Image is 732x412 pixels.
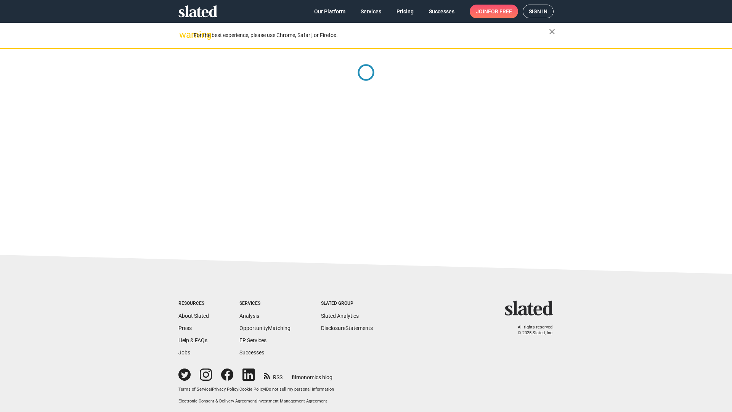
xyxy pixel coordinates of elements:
[239,313,259,319] a: Analysis
[266,387,334,393] button: Do not sell my personal information
[292,368,332,381] a: filmonomics blog
[239,301,291,307] div: Services
[178,349,190,356] a: Jobs
[523,5,554,18] a: Sign in
[314,5,345,18] span: Our Platform
[510,325,554,336] p: All rights reserved. © 2025 Slated, Inc.
[529,5,547,18] span: Sign in
[239,337,266,343] a: EP Services
[179,30,188,39] mat-icon: warning
[178,399,256,404] a: Electronic Consent & Delivery Agreement
[178,387,211,392] a: Terms of Service
[429,5,454,18] span: Successes
[211,387,212,392] span: |
[178,337,207,343] a: Help & FAQs
[321,301,373,307] div: Slated Group
[178,325,192,331] a: Press
[257,399,327,404] a: Investment Management Agreement
[178,313,209,319] a: About Slated
[488,5,512,18] span: for free
[239,349,264,356] a: Successes
[547,27,557,36] mat-icon: close
[321,313,359,319] a: Slated Analytics
[194,30,549,40] div: For the best experience, please use Chrome, Safari, or Firefox.
[256,399,257,404] span: |
[264,369,283,381] a: RSS
[476,5,512,18] span: Join
[239,387,265,392] a: Cookie Policy
[212,387,238,392] a: Privacy Policy
[178,301,209,307] div: Resources
[239,325,291,331] a: OpportunityMatching
[355,5,387,18] a: Services
[265,387,266,392] span: |
[396,5,414,18] span: Pricing
[423,5,461,18] a: Successes
[292,374,301,380] span: film
[390,5,420,18] a: Pricing
[470,5,518,18] a: Joinfor free
[321,325,373,331] a: DisclosureStatements
[238,387,239,392] span: |
[361,5,381,18] span: Services
[308,5,352,18] a: Our Platform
